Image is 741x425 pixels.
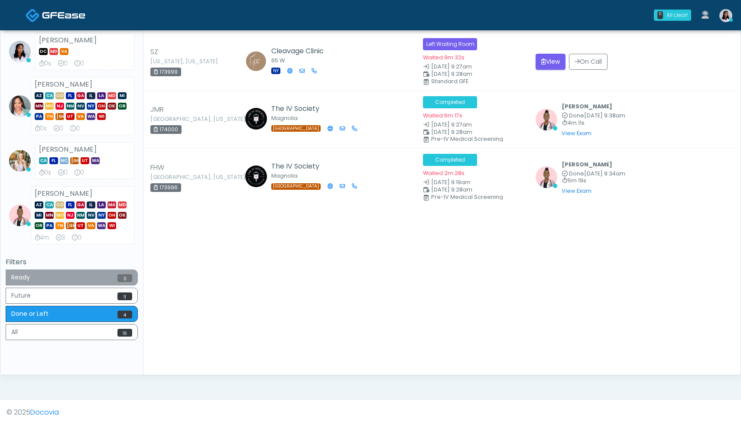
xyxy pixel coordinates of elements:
span: LA [97,201,106,208]
img: Docovia [26,8,40,23]
span: MD [49,48,58,55]
span: NJ [55,103,64,110]
span: TN [45,113,54,120]
small: Date Created [423,64,525,70]
span: 0 [117,274,132,282]
small: 4m 11s [562,120,625,126]
div: 173999 [150,68,181,76]
span: [DATE] 9:34am [584,170,625,177]
div: Average Review Time [39,59,51,68]
b: [PERSON_NAME] [562,161,612,168]
img: Bri Tomaselli [245,50,267,72]
span: DC [39,48,48,55]
span: [GEOGRAPHIC_DATA] [55,113,64,120]
img: Jennifer Ekeh [9,95,31,117]
div: Average Review Time [35,234,49,242]
div: Extended Exams [75,59,84,68]
h5: The IV Society [271,105,347,113]
button: On Call [569,54,608,70]
small: 5m 19s [562,178,625,184]
div: Exams Completed [54,124,63,133]
span: MI [118,92,127,99]
span: FL [66,92,75,99]
div: All clear! [666,11,688,19]
h5: Filters [6,258,138,266]
span: Completed [423,154,477,166]
img: Claire Richardson [245,108,267,130]
span: OR [35,222,43,229]
span: [DATE] 9:27am [431,121,472,128]
span: [DATE] 9:19am [431,178,471,186]
strong: [PERSON_NAME] [39,35,97,45]
button: Future11 [6,288,138,304]
span: [DATE] 9:38am [584,112,625,119]
span: [DATE] 9:28am [431,128,472,136]
span: OH [97,103,106,110]
span: Completed [423,96,477,108]
span: LA [97,92,106,99]
span: [DATE] 9:28am [431,70,472,78]
span: PA [35,113,43,120]
span: WA [97,222,106,229]
b: [PERSON_NAME] [562,103,612,110]
small: Magnolia [271,172,298,179]
button: Open LiveChat chat widget [7,3,33,29]
span: [GEOGRAPHIC_DATA] [66,222,75,229]
span: MI [35,212,43,219]
div: Extended Exams [75,169,84,177]
div: Exams Completed [58,59,68,68]
div: Pre-IV Medical Screening [431,136,533,142]
span: CA [45,201,54,208]
span: GA [76,201,85,208]
img: Cameron Ellis [9,150,31,172]
small: Waited 9m 32s [423,54,465,61]
span: AZ [35,201,43,208]
span: [GEOGRAPHIC_DATA] [271,183,321,190]
div: 174000 [150,125,182,134]
h5: Cleavage Clinic [271,47,324,55]
span: NV [76,103,85,110]
span: IL [87,201,95,208]
span: WI [107,222,116,229]
span: MN [45,212,54,219]
small: Magnolia [271,114,298,122]
span: SZ [150,47,158,57]
strong: [PERSON_NAME] [39,144,97,154]
img: Claire Richardson [245,165,267,187]
strong: [PERSON_NAME] [35,79,92,89]
a: View Exam [562,130,591,137]
small: Date Created [423,180,525,185]
a: View Exam [562,187,591,195]
img: Docovia [42,11,85,19]
span: Done [569,170,584,177]
span: NM [66,103,75,110]
span: WA [87,113,95,120]
small: [GEOGRAPHIC_DATA], [US_STATE] [150,175,198,180]
img: Teresa Smith [9,41,31,62]
span: OR [118,103,127,110]
span: OK [118,212,127,219]
div: Standard GFE [431,79,533,84]
span: OK [107,103,116,110]
button: All16 [6,324,138,340]
span: NM [76,212,85,219]
small: Scheduled Time [423,71,525,77]
span: Done [569,112,584,119]
span: VA [60,48,68,55]
img: Janaira Villalobos [536,166,557,188]
span: PA [45,222,54,229]
h5: The IV Society [271,162,347,170]
small: 65 W [271,57,285,64]
span: OH [107,212,116,219]
span: GA [76,92,85,99]
span: 16 [117,329,132,337]
img: Janaira Villalobos [9,204,31,226]
div: Average Review Time [35,124,47,133]
span: VA [76,113,85,120]
span: Left Waiting Room [423,38,477,50]
span: AZ [35,92,43,99]
span: [GEOGRAPHIC_DATA] [70,157,79,164]
img: Janaira Villalobos [536,109,557,130]
a: Docovia [26,1,85,29]
button: Ready0 [6,269,138,285]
